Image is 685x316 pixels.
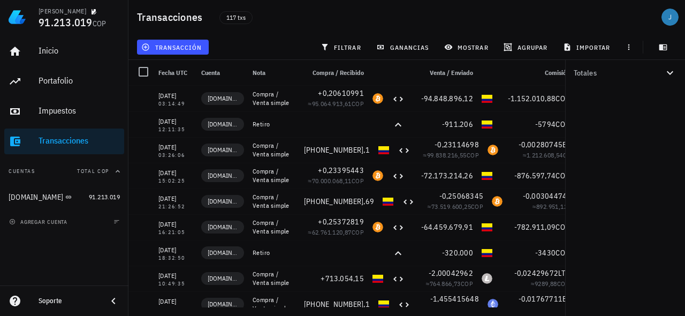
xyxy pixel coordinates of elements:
[39,46,120,56] div: Inicio
[482,170,492,181] div: COP-icon
[304,145,370,155] span: [PHONE_NUMBER],1
[253,193,295,210] div: Compra / Venta simple
[506,43,547,51] span: agrupar
[352,100,364,108] span: COP
[93,19,106,28] span: COP
[563,305,575,313] span: COP
[11,219,67,225] span: agregar cuenta
[4,184,124,210] a: [DOMAIN_NAME] 91.213.019
[253,296,295,313] div: Compra / Venta simple
[527,151,563,159] span: 1.212.608,54
[442,119,473,129] span: -911.206
[158,255,193,261] div: 18:32:50
[253,90,295,107] div: Compra / Venta simple
[4,159,124,184] button: CuentasTotal COP
[427,305,479,313] span: ≈
[308,228,364,236] span: ≈
[467,151,479,159] span: COP
[555,94,569,103] span: COP
[523,191,567,201] span: -0,00304474
[430,294,479,304] span: -1,455415648
[158,193,193,204] div: [DATE]
[253,219,295,236] div: Compra / Venta simple
[154,60,197,86] div: Fecha UTC
[532,305,563,313] span: 275.787,04
[535,280,557,288] span: 9289,88
[482,247,492,258] div: COP-icon
[519,294,563,304] span: -0,01767711
[158,168,193,178] div: [DATE]
[39,7,86,16] div: [PERSON_NAME]
[378,299,389,310] div: COP-icon
[528,305,575,313] span: ≈
[421,171,474,180] span: -72.173.214,26
[197,60,248,86] div: Cuenta
[535,119,555,129] span: -5794
[6,216,72,227] button: agregar cuenta
[158,219,193,230] div: [DATE]
[482,119,492,130] div: COP-icon
[555,248,569,258] span: COP
[555,119,569,129] span: COP
[143,43,202,51] span: transacción
[312,100,352,108] span: 95.064.913,61
[318,217,364,227] span: +0,25372819
[482,93,492,104] div: COP-icon
[536,202,567,210] span: 892.951,12
[77,168,109,175] span: Total COP
[555,171,569,180] span: COP
[383,196,393,207] div: COP-icon
[430,69,473,77] span: Venta / Enviado
[555,222,569,232] span: COP
[508,94,555,103] span: -1.152.010,88
[158,281,193,287] div: 10:49:35
[435,140,479,149] span: -0,23114698
[372,40,436,55] button: ganancias
[323,43,361,51] span: filtrar
[461,280,473,288] span: COP
[352,177,364,185] span: COP
[253,249,295,257] div: Retiro
[492,196,503,207] div: BTC-icon
[471,202,483,210] span: COP
[482,222,492,232] div: COP-icon
[431,202,471,210] span: 73.519.600,25
[248,60,300,86] div: Nota
[488,145,498,155] div: BTC-icon
[557,280,569,288] span: COP
[532,202,580,210] span: ≈
[409,60,477,86] div: Venta / Enviado
[318,165,364,175] span: +0,23395443
[208,222,238,232] span: [DOMAIN_NAME]
[574,69,664,77] div: Totales
[467,305,479,313] span: COP
[430,280,461,288] span: 764.866,73
[4,99,124,124] a: Impuestos
[535,248,555,258] span: -3430
[158,153,193,158] div: 03:26:06
[253,69,265,77] span: Nota
[158,204,193,209] div: 21:26:52
[563,151,575,159] span: COP
[158,178,193,184] div: 15:02:25
[89,193,120,201] span: 91.213.019
[316,40,368,55] button: filtrar
[519,140,563,149] span: -0,00280745
[253,167,295,184] div: Compra / Venta simple
[372,273,383,284] div: COP-icon
[158,307,193,312] div: 10:47:50
[562,294,575,304] span: ETH
[514,268,559,278] span: -0,02429672
[304,197,374,206] span: [PHONE_NUMBER],69
[372,222,383,232] div: BTC-icon
[158,116,193,127] div: [DATE]
[318,88,364,98] span: +0,20610991
[39,136,120,146] div: Transacciones
[253,270,295,287] div: Compra / Venta simple
[137,40,209,55] button: transacción
[4,39,124,64] a: Inicio
[308,177,364,185] span: ≈
[208,247,238,258] span: [DOMAIN_NAME]
[158,296,193,307] div: [DATE]
[321,274,364,283] span: +713.054,15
